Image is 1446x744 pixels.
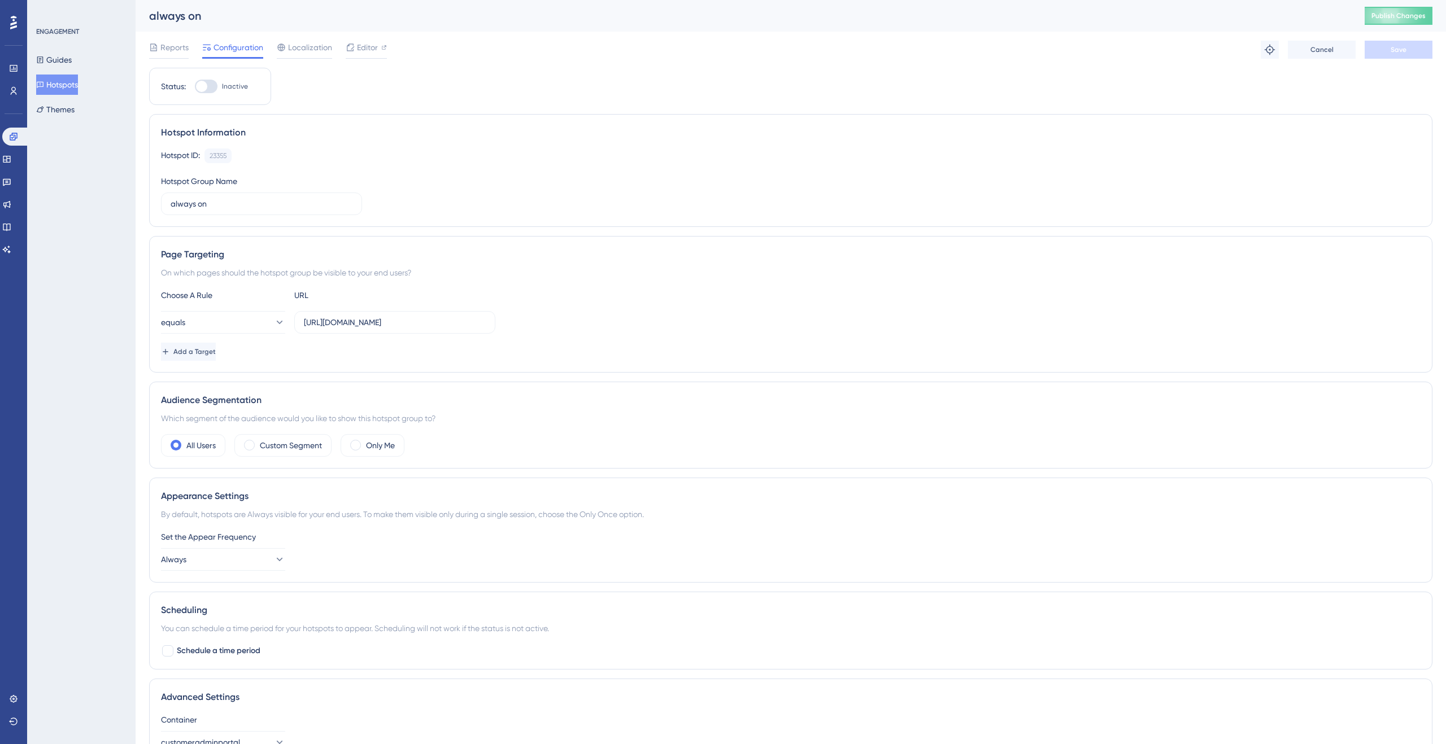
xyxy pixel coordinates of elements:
[161,248,1421,261] div: Page Targeting
[1310,45,1334,54] span: Cancel
[161,622,1421,635] div: You can schedule a time period for your hotspots to appear. Scheduling will not work if the statu...
[161,603,1421,617] div: Scheduling
[160,41,189,54] span: Reports
[161,316,185,329] span: equals
[161,343,216,361] button: Add a Target
[186,439,216,452] label: All Users
[357,41,378,54] span: Editor
[294,288,419,302] div: URL
[288,41,332,54] span: Localization
[161,489,1421,503] div: Appearance Settings
[177,644,260,658] span: Schedule a time period
[36,99,75,120] button: Themes
[161,393,1421,407] div: Audience Segmentation
[161,553,186,566] span: Always
[161,530,1421,544] div: Set the Appear Frequency
[161,412,1421,425] div: Which segment of the audience would you like to show this hotspot group to?
[161,126,1421,139] div: Hotspot Information
[161,266,1421,279] div: On which pages should the hotspot group be visible to your end users?
[161,80,186,93] div: Status:
[161,713,1421,727] div: Container
[161,174,237,188] div: Hotspot Group Name
[161,507,1421,521] div: By default, hotspots are Always visible for your end users. To make them visible only during a si...
[1288,41,1356,59] button: Cancel
[36,27,79,36] div: ENGAGEMENT
[171,198,352,210] input: Type your Hotspot Group Name here
[1365,7,1432,25] button: Publish Changes
[260,439,322,452] label: Custom Segment
[161,311,285,334] button: equals
[161,690,1421,704] div: Advanced Settings
[161,288,285,302] div: Choose A Rule
[366,439,395,452] label: Only Me
[173,347,216,356] span: Add a Target
[149,8,1336,24] div: always on
[161,148,200,163] div: Hotspot ID:
[36,75,78,95] button: Hotspots
[214,41,263,54] span: Configuration
[36,50,72,70] button: Guides
[161,548,285,571] button: Always
[1391,45,1406,54] span: Save
[210,151,227,160] div: 23355
[1365,41,1432,59] button: Save
[304,316,486,329] input: yourwebsite.com/path
[222,82,248,91] span: Inactive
